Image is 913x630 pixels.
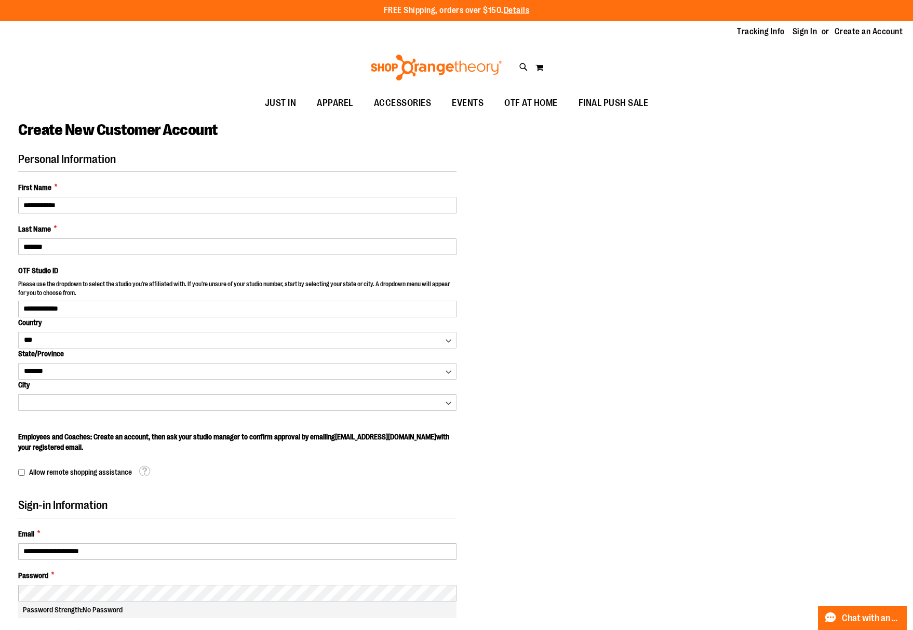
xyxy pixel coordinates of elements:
span: No Password [83,606,123,614]
a: FINAL PUSH SALE [568,91,659,115]
p: FREE Shipping, orders over $150. [384,5,530,17]
span: OTF Studio ID [18,266,58,275]
span: OTF AT HOME [504,91,558,115]
span: Chat with an Expert [842,613,901,623]
span: Country [18,318,42,327]
span: EVENTS [452,91,484,115]
span: Create New Customer Account [18,121,218,139]
button: Chat with an Expert [818,606,907,630]
a: EVENTS [441,91,494,115]
span: JUST IN [265,91,297,115]
span: Personal Information [18,153,116,166]
a: JUST IN [254,91,307,115]
a: Sign In [793,26,817,37]
p: Please use the dropdown to select the studio you're affiliated with. If you're unsure of your stu... [18,280,456,300]
div: Password Strength: [18,601,456,618]
span: Last Name [18,224,51,234]
span: Password [18,570,48,581]
span: APPAREL [317,91,353,115]
span: Sign-in Information [18,499,108,512]
img: Shop Orangetheory [369,55,504,81]
span: City [18,381,30,389]
span: First Name [18,182,51,193]
span: Allow remote shopping assistance [29,468,132,476]
a: APPAREL [306,91,364,115]
a: OTF AT HOME [494,91,568,115]
span: Employees and Coaches: Create an account, then ask your studio manager to confirm approval by ema... [18,433,449,451]
span: FINAL PUSH SALE [579,91,649,115]
span: State/Province [18,350,64,358]
a: Details [504,6,530,15]
span: Email [18,529,34,539]
a: Tracking Info [737,26,785,37]
span: ACCESSORIES [374,91,432,115]
a: Create an Account [835,26,903,37]
a: ACCESSORIES [364,91,442,115]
